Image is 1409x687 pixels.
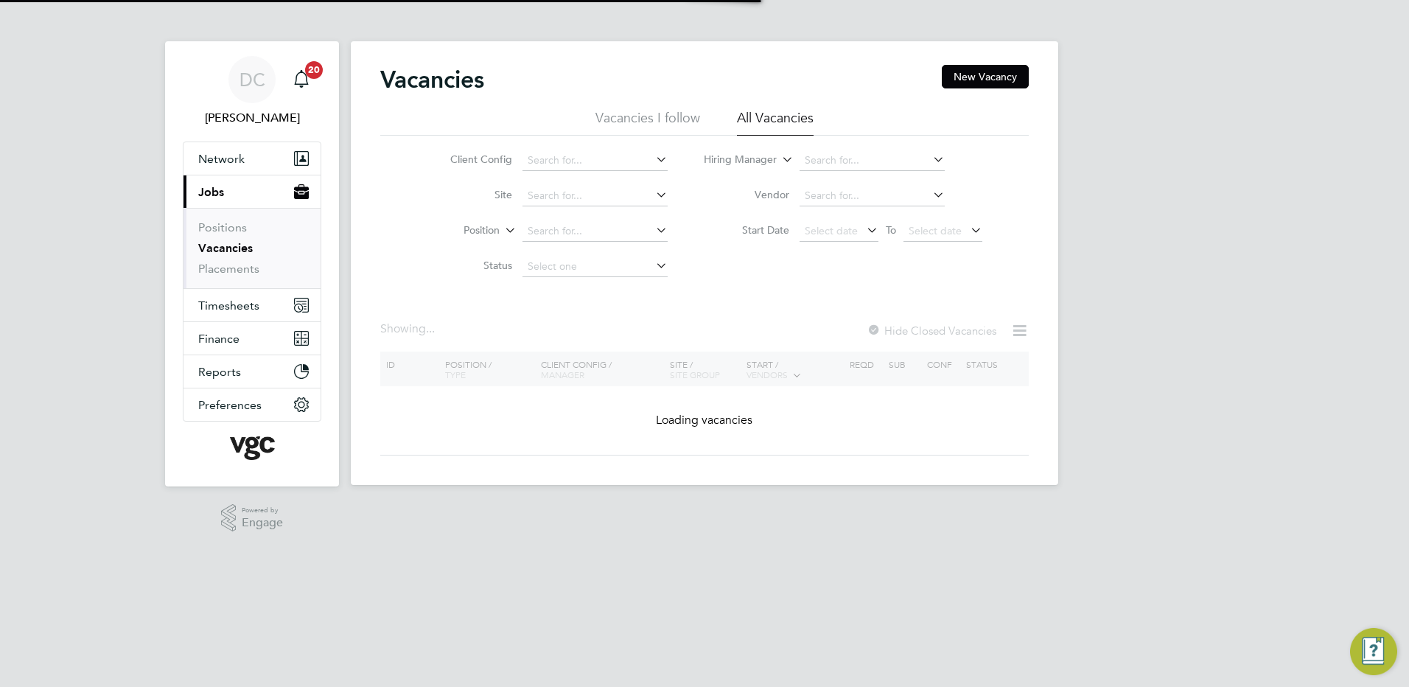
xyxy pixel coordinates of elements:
[198,152,245,166] span: Network
[805,224,858,237] span: Select date
[704,188,789,201] label: Vendor
[737,109,814,136] li: All Vacancies
[881,220,901,240] span: To
[704,223,789,237] label: Start Date
[198,241,253,255] a: Vacancies
[198,185,224,199] span: Jobs
[595,109,700,136] li: Vacancies I follow
[240,70,265,89] span: DC
[522,257,668,277] input: Select one
[198,299,259,313] span: Timesheets
[230,436,275,460] img: vgcgroup-logo-retina.png
[183,175,321,208] button: Jobs
[692,153,777,167] label: Hiring Manager
[165,41,339,487] nav: Main navigation
[427,259,512,272] label: Status
[183,355,321,388] button: Reports
[800,186,945,206] input: Search for...
[198,365,241,379] span: Reports
[942,65,1029,88] button: New Vacancy
[183,436,321,460] a: Go to home page
[522,186,668,206] input: Search for...
[221,504,284,532] a: Powered byEngage
[380,65,484,94] h2: Vacancies
[287,56,316,103] a: 20
[183,289,321,321] button: Timesheets
[305,61,323,79] span: 20
[183,388,321,421] button: Preferences
[198,332,240,346] span: Finance
[522,221,668,242] input: Search for...
[867,324,996,338] label: Hide Closed Vacancies
[242,517,283,529] span: Engage
[427,188,512,201] label: Site
[380,321,438,337] div: Showing
[415,223,500,238] label: Position
[183,322,321,355] button: Finance
[183,142,321,175] button: Network
[242,504,283,517] span: Powered by
[909,224,962,237] span: Select date
[183,208,321,288] div: Jobs
[198,262,259,276] a: Placements
[183,56,321,127] a: DC[PERSON_NAME]
[1350,628,1397,675] button: Engage Resource Center
[426,321,435,336] span: ...
[427,153,512,166] label: Client Config
[183,109,321,127] span: Danny Carr
[800,150,945,171] input: Search for...
[198,220,247,234] a: Positions
[522,150,668,171] input: Search for...
[198,398,262,412] span: Preferences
